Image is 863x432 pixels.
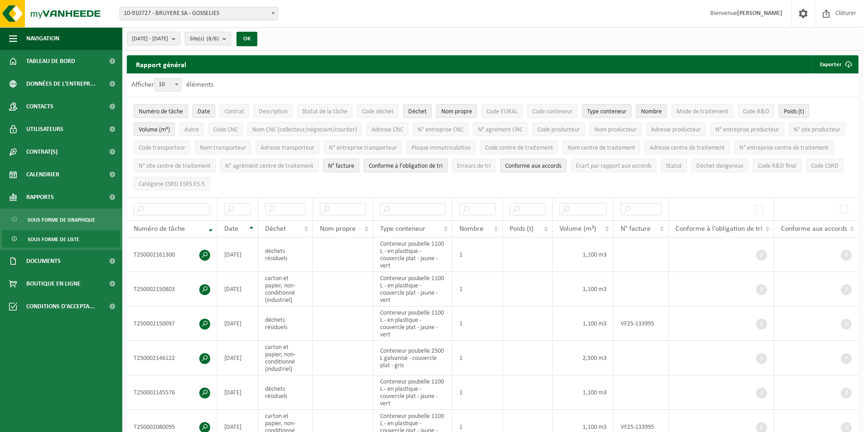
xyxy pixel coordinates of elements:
[364,159,448,172] button: Conforme à l’obligation de tri : Activate to sort
[589,122,641,136] button: Nom producteurNom producteur: Activate to sort
[127,32,180,45] button: [DATE] - [DATE]
[779,104,809,118] button: Poids (t)Poids (t): Activate to sort
[413,122,468,136] button: N° entreprise CNCN° entreprise CNC: Activate to sort
[553,341,614,375] td: 2,500 m3
[806,159,844,172] button: Code CSRDCode CSRD: Activate to sort
[297,104,352,118] button: Statut de la tâcheStatut de la tâche: Activate to sort
[646,122,706,136] button: Adresse producteurAdresse producteur: Activate to sort
[453,306,502,341] td: 1
[220,159,318,172] button: N° agrément centre de traitementN° agrément centre de traitement: Activate to sort
[784,108,804,115] span: Poids (t)
[676,108,728,115] span: Mode de traitement
[737,10,782,17] strong: [PERSON_NAME]
[650,145,725,151] span: Adresse centre de traitement
[453,341,502,375] td: 1
[184,126,199,133] span: Autre
[127,238,217,272] td: T250002161300
[500,159,566,172] button: Conforme aux accords : Activate to sort
[131,81,213,88] label: Afficher éléments
[753,159,801,172] button: Code R&D finalCode R&amp;D final: Activate to sort
[320,225,356,233] span: Nom propre
[236,32,257,46] button: OK
[2,211,120,228] a: Sous forme de graphique
[380,225,425,233] span: Type conteneur
[418,126,463,133] span: N° entreprise CNC
[453,238,502,272] td: 1
[373,272,453,306] td: Conteneur poubelle 1100 L - en plastique - couvercle plat - jaune - vert
[258,375,313,410] td: déchets résiduels
[185,32,231,45] button: Site(s)(8/8)
[224,225,238,233] span: Date
[758,163,796,170] span: Code R&D final
[568,145,635,151] span: Nom centre de traitement
[134,159,216,172] button: N° site centre de traitementN° site centre de traitement: Activate to sort
[789,122,845,136] button: N° site producteurN° site producteur : Activate to sort
[715,126,779,133] span: N° entreprise producteur
[403,104,432,118] button: DéchetDéchet: Activate to sort
[26,50,75,73] span: Tableau de bord
[373,341,453,375] td: Conteneur poubelle 2500 L galvanisé - couvercle plat - gris
[134,122,175,136] button: Volume (m³)Volume (m³): Activate to sort
[559,225,596,233] span: Volume (m³)
[139,145,185,151] span: Code transporteur
[645,141,730,154] button: Adresse centre de traitementAdresse centre de traitement: Activate to sort
[553,375,614,410] td: 1,100 m3
[132,32,168,46] span: [DATE] - [DATE]
[457,163,491,170] span: Erreurs de tri
[26,118,63,141] span: Utilisateurs
[139,163,211,170] span: N° site centre de traitement
[2,230,120,248] a: Sous forme de liste
[265,225,286,233] span: Déchet
[594,126,636,133] span: Nom producteur
[582,104,632,118] button: Type conteneurType conteneur: Activate to sort
[485,145,553,151] span: Code centre de traitement
[328,163,354,170] span: N° facture
[366,122,408,136] button: Adresse CNCAdresse CNC: Activate to sort
[587,108,627,115] span: Type conteneur
[198,108,210,115] span: Date
[139,181,205,188] span: Catégorie CSRD ESRS E5-5
[614,306,669,341] td: VF25-133995
[26,295,95,318] span: Conditions d'accepta...
[225,108,244,115] span: Contrat
[26,141,58,163] span: Contrat(s)
[324,141,402,154] button: N° entreprise transporteurN° entreprise transporteur: Activate to sort
[217,375,258,410] td: [DATE]
[453,272,502,306] td: 1
[254,104,293,118] button: DescriptionDescription: Activate to sort
[258,341,313,375] td: carton et papier, non-conditionné (industriel)
[527,104,578,118] button: Code conteneurCode conteneur: Activate to sort
[734,141,834,154] button: N° entreprise centre de traitementN° entreprise centre de traitement: Activate to sort
[452,159,496,172] button: Erreurs de triErreurs de tri: Activate to sort
[26,95,53,118] span: Contacts
[661,159,687,172] button: StatutStatut: Activate to sort
[208,122,243,136] button: Code CNCCode CNC: Activate to sort
[26,163,59,186] span: Calendrier
[480,141,558,154] button: Code centre de traitementCode centre de traitement: Activate to sort
[487,108,518,115] span: Code EURAL
[26,250,61,272] span: Documents
[478,126,523,133] span: N° agrément CNC
[120,7,278,20] span: 10-910727 - BRUYERE SA - GOSSELIES
[532,122,585,136] button: Code producteurCode producteur: Activate to sort
[155,78,181,91] span: 10
[127,55,195,73] h2: Rapport général
[636,104,667,118] button: NombreNombre: Activate to sort
[195,141,251,154] button: Nom transporteurNom transporteur: Activate to sort
[675,225,762,233] span: Conforme à l’obligation de tri
[134,104,188,118] button: Numéro de tâcheNuméro de tâche: Activate to remove sorting
[453,375,502,410] td: 1
[154,78,182,92] span: 10
[666,163,682,170] span: Statut
[207,36,219,42] count: (8/8)
[179,122,204,136] button: AutreAutre: Activate to sort
[576,163,651,170] span: Écart par rapport aux accords
[537,126,580,133] span: Code producteur
[482,104,523,118] button: Code EURALCode EURAL: Activate to sort
[696,163,743,170] span: Déchet dangereux
[26,186,54,209] span: Rapports
[373,238,453,272] td: Conteneur poubelle 1100 L - en plastique - couvercle plat - jaune - vert
[127,272,217,306] td: T250002150803
[247,122,362,136] button: Nom CNC (collecteur/négociant/courtier)Nom CNC (collecteur/négociant/courtier): Activate to sort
